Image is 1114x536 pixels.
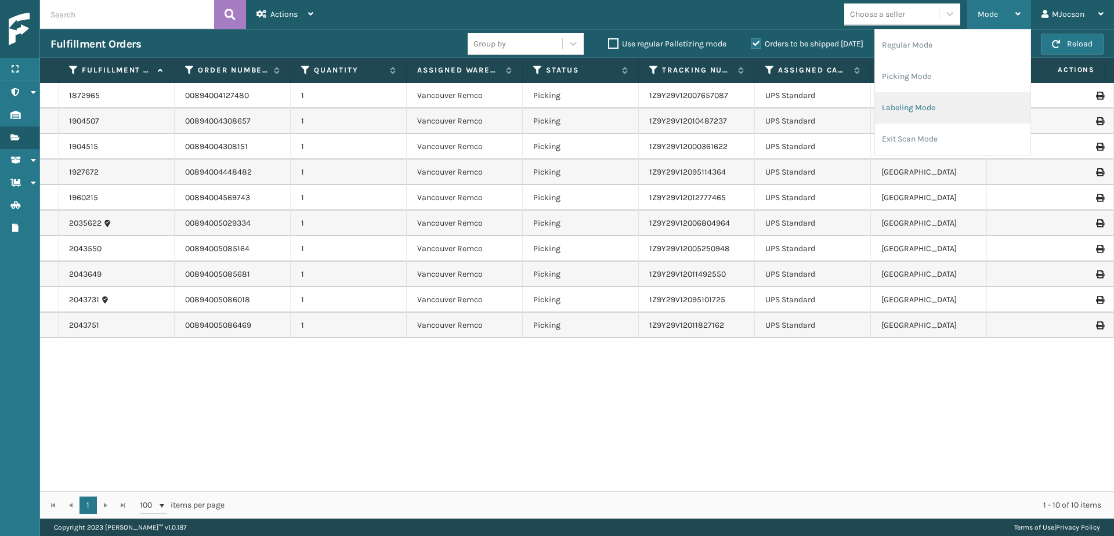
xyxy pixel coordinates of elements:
[407,211,523,236] td: Vancouver Remco
[755,134,871,160] td: UPS Standard
[649,142,728,151] a: 1Z9Y29V12000361622
[608,39,726,49] label: Use regular Palletizing mode
[291,313,407,338] td: 1
[875,92,1030,124] li: Labeling Mode
[649,218,730,228] a: 1Z9Y29V12006804964
[755,287,871,313] td: UPS Standard
[649,167,726,177] a: 1Z9Y29V12095114364
[175,287,291,313] td: 00894005086018
[871,134,987,160] td: [GEOGRAPHIC_DATA]
[1056,523,1100,531] a: Privacy Policy
[140,497,225,514] span: items per page
[314,65,384,75] label: Quantity
[175,236,291,262] td: 00894005085164
[755,236,871,262] td: UPS Standard
[1014,519,1100,536] div: |
[291,83,407,108] td: 1
[50,37,141,51] h3: Fulfillment Orders
[417,65,500,75] label: Assigned Warehouse
[523,185,639,211] td: Picking
[755,160,871,185] td: UPS Standard
[407,262,523,287] td: Vancouver Remco
[175,160,291,185] td: 00894004448482
[871,83,987,108] td: [GEOGRAPHIC_DATA]
[291,262,407,287] td: 1
[82,65,152,75] label: Fulfillment Order Id
[407,236,523,262] td: Vancouver Remco
[175,313,291,338] td: 00894005086469
[875,61,1030,92] li: Picking Mode
[755,313,871,338] td: UPS Standard
[291,287,407,313] td: 1
[1096,245,1103,253] i: Print Label
[523,134,639,160] td: Picking
[407,287,523,313] td: Vancouver Remco
[875,30,1030,61] li: Regular Mode
[407,83,523,108] td: Vancouver Remco
[291,108,407,134] td: 1
[69,269,102,280] a: 2043649
[79,497,97,514] a: 1
[9,13,113,46] img: logo
[523,236,639,262] td: Picking
[175,108,291,134] td: 00894004308657
[523,287,639,313] td: Picking
[175,185,291,211] td: 00894004569743
[407,160,523,185] td: Vancouver Remco
[1096,219,1103,227] i: Print Label
[270,9,298,19] span: Actions
[875,124,1030,155] li: Exit Scan Mode
[755,262,871,287] td: UPS Standard
[871,262,987,287] td: [GEOGRAPHIC_DATA]
[871,185,987,211] td: [GEOGRAPHIC_DATA]
[523,313,639,338] td: Picking
[54,519,187,536] p: Copyright 2023 [PERSON_NAME]™ v 1.0.187
[871,108,987,134] td: [GEOGRAPHIC_DATA]
[755,83,871,108] td: UPS Standard
[407,134,523,160] td: Vancouver Remco
[140,499,157,511] span: 100
[291,211,407,236] td: 1
[175,211,291,236] td: 00894005029334
[978,9,998,19] span: Mode
[291,134,407,160] td: 1
[291,160,407,185] td: 1
[69,90,100,102] a: 1872965
[649,269,726,279] a: 1Z9Y29V12011492550
[241,499,1101,511] div: 1 - 10 of 10 items
[175,262,291,287] td: 00894005085681
[649,193,726,202] a: 1Z9Y29V12012777465
[523,262,639,287] td: Picking
[69,243,102,255] a: 2043550
[755,211,871,236] td: UPS Standard
[1096,296,1103,304] i: Print Label
[1096,92,1103,100] i: Print Label
[649,295,725,305] a: 1Z9Y29V12095101725
[755,108,871,134] td: UPS Standard
[1096,321,1103,329] i: Print Label
[69,294,99,306] a: 2043731
[649,90,728,100] a: 1Z9Y29V12007657087
[407,108,523,134] td: Vancouver Remco
[1041,34,1104,55] button: Reload
[871,313,987,338] td: [GEOGRAPHIC_DATA]
[649,244,730,253] a: 1Z9Y29V12005250948
[1014,523,1054,531] a: Terms of Use
[473,38,506,50] div: Group by
[1096,143,1103,151] i: Print Label
[523,83,639,108] td: Picking
[751,39,863,49] label: Orders to be shipped [DATE]
[1096,270,1103,278] i: Print Label
[755,185,871,211] td: UPS Standard
[1021,60,1102,79] span: Actions
[69,141,98,153] a: 1904515
[407,313,523,338] td: Vancouver Remco
[69,192,98,204] a: 1960215
[198,65,268,75] label: Order Number
[407,185,523,211] td: Vancouver Remco
[649,320,724,330] a: 1Z9Y29V12011827162
[546,65,616,75] label: Status
[871,287,987,313] td: [GEOGRAPHIC_DATA]
[1096,117,1103,125] i: Print Label
[662,65,732,75] label: Tracking Number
